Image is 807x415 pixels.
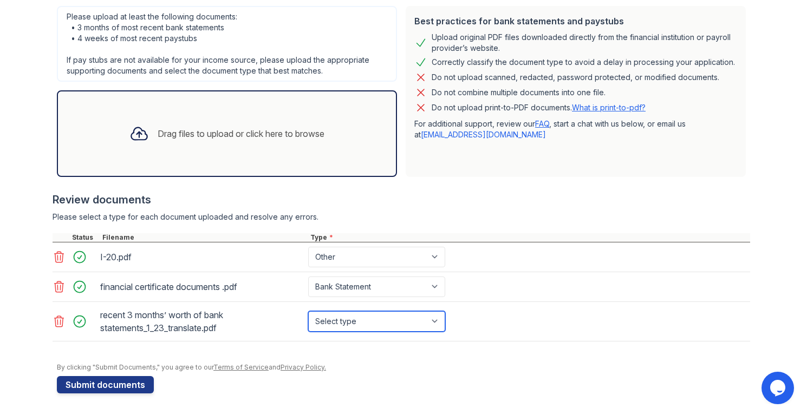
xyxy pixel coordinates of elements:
div: financial certificate documents .pdf [100,278,304,295]
div: Please select a type for each document uploaded and resolve any errors. [53,212,750,222]
div: recent 3 months’ worth of bank statements_1_23_translate.pdf [100,306,304,337]
p: For additional support, review our , start a chat with us below, or email us at [414,118,737,140]
a: FAQ [535,119,549,128]
div: Type [308,233,750,242]
div: I-20.pdf [100,248,304,266]
div: Upload original PDF files downloaded directly from the financial institution or payroll provider’... [432,32,737,54]
div: Correctly classify the document type to avoid a delay in processing your application. [432,56,735,69]
div: Filename [100,233,308,242]
iframe: chat widget [762,372,796,404]
button: Submit documents [57,376,154,393]
p: Do not upload print-to-PDF documents. [432,102,646,113]
div: Please upload at least the following documents: • 3 months of most recent bank statements • 4 wee... [57,6,397,82]
a: Privacy Policy. [281,363,326,371]
div: Best practices for bank statements and paystubs [414,15,737,28]
div: Review documents [53,192,750,207]
div: Status [70,233,100,242]
div: By clicking "Submit Documents," you agree to our and [57,363,750,372]
div: Do not combine multiple documents into one file. [432,86,606,99]
a: [EMAIL_ADDRESS][DOMAIN_NAME] [421,130,546,139]
div: Drag files to upload or click here to browse [158,127,324,140]
a: What is print-to-pdf? [572,103,646,112]
a: Terms of Service [213,363,269,371]
div: Do not upload scanned, redacted, password protected, or modified documents. [432,71,719,84]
